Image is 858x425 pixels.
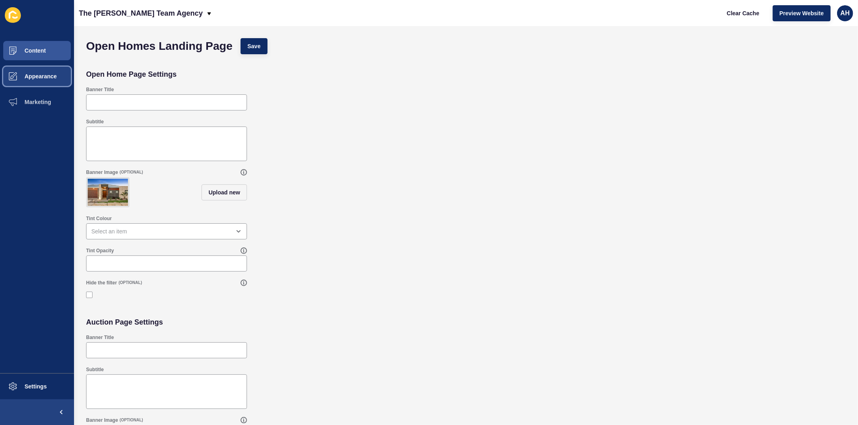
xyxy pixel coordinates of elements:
label: Hide the filter [86,280,117,286]
button: Upload new [202,184,247,200]
div: open menu [86,223,247,239]
label: Banner Title [86,334,114,341]
h2: Open Home Page Settings [86,70,177,78]
label: Tint Colour [86,215,112,222]
span: (OPTIONAL) [119,417,143,423]
p: The [PERSON_NAME] Team Agency [79,3,203,23]
h1: Open Homes Landing Page [86,42,233,50]
span: Save [247,42,261,50]
label: Tint Opacity [86,247,114,254]
button: Save [241,38,267,54]
span: (OPTIONAL) [119,280,142,286]
label: Banner Image [86,169,118,176]
button: Preview Website [773,5,831,21]
label: Subtitle [86,119,104,125]
span: Preview Website [780,9,824,17]
label: Subtitle [86,366,104,373]
img: 9fceb0b69d0847ad2fdf23a20ab65cfc.jpg [88,179,128,206]
button: Clear Cache [720,5,766,21]
span: Upload new [208,188,240,196]
label: Banner Title [86,86,114,93]
span: AH [840,9,850,17]
span: Clear Cache [727,9,759,17]
h2: Auction Page Settings [86,318,163,326]
span: (OPTIONAL) [119,170,143,175]
label: Banner Image [86,417,118,423]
